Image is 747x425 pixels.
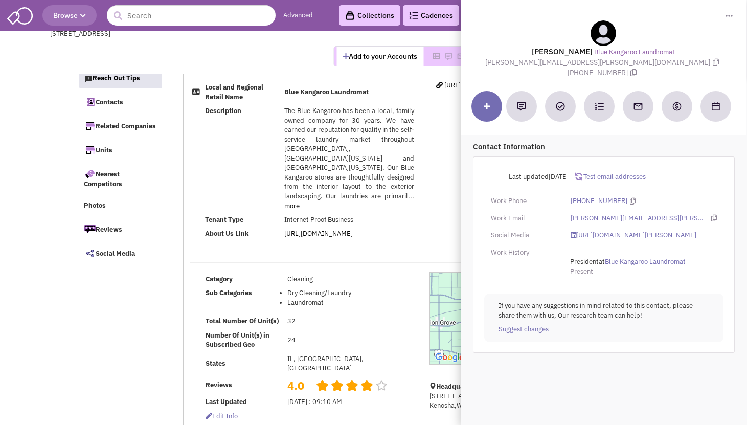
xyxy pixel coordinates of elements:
[79,139,162,161] a: Units
[287,378,308,383] h2: 4.0
[595,102,604,111] img: Subscribe to a cadence
[484,248,564,258] div: Work History
[287,288,414,298] li: Dry Cleaning/Laundry
[499,325,549,334] a: Suggest changes
[79,163,162,194] a: Nearest Competitors
[79,91,162,113] a: Contacts
[571,214,706,223] a: [PERSON_NAME][EMAIL_ADDRESS][PERSON_NAME][DOMAIN_NAME]
[570,257,599,266] span: President
[285,352,416,375] td: IL, [GEOGRAPHIC_DATA], [GEOGRAPHIC_DATA]
[409,12,418,19] img: Cadences_logo.png
[672,101,682,111] img: Create a deal
[53,11,86,20] span: Browse
[79,242,162,264] a: Social Media
[287,298,414,308] li: Laundromat
[712,102,720,110] img: Schedule a Meeting
[571,196,627,206] a: [PHONE_NUMBER]
[42,5,97,26] button: Browse
[205,215,243,224] b: Tenant Type
[484,214,564,223] div: Work Email
[568,68,639,77] span: [PHONE_NUMBER]
[282,213,416,227] td: Internet Proof Business
[206,288,252,297] b: Sub Categories
[206,331,269,349] b: Number Of Unit(s) in Subscribed Geo
[345,11,355,20] img: icon-collection-lavender-black.svg
[473,141,735,152] p: Contact Information
[444,52,452,60] img: Please add to your accounts
[457,52,465,60] img: Please add to your accounts
[591,20,616,46] img: teammate.png
[206,412,238,420] span: Edit info
[284,202,300,210] a: more
[285,395,416,409] td: [DATE] : 09:10 AM
[284,87,369,96] b: Blue Kangaroo Laundromat
[339,5,400,26] a: Collections
[285,315,416,328] td: 32
[605,257,686,267] a: Blue Kangaroo Laundromat
[582,172,646,181] span: Test email addresses
[484,196,564,206] div: Work Phone
[433,351,466,364] img: Google
[50,29,317,39] div: [STREET_ADDRESS]
[206,275,233,283] b: Category
[107,5,276,26] input: Search
[633,101,643,111] img: Send an email
[284,106,414,200] span: The Blue Kangaroo has been a local, family owned company for 30 years. We have earned our reputat...
[79,218,162,240] a: Reviews
[549,172,569,181] span: [DATE]
[79,69,162,88] a: Reach Out Tips
[7,5,33,25] img: SmartAdmin
[594,48,675,57] a: Blue Kangaroo Laundromat
[499,301,709,320] p: If you have any suggestions in mind related to this contact, please share them with us, Our resea...
[336,47,423,66] button: Add to your Accounts
[205,83,263,101] b: Local and Regional Retail Name
[436,81,513,90] a: [URL][DOMAIN_NAME]
[484,231,564,240] div: Social Media
[433,351,466,364] a: Open this area in Google Maps (opens a new window)
[205,229,249,238] b: About Us Link
[444,81,513,90] span: [URL][DOMAIN_NAME]
[205,106,241,115] b: Description
[532,47,593,56] lable: [PERSON_NAME]
[485,58,721,67] span: [PERSON_NAME][EMAIL_ADDRESS][PERSON_NAME][DOMAIN_NAME]
[79,115,162,137] a: Related Companies
[570,257,686,266] span: at
[206,317,279,325] b: Total Number Of Unit(s)
[484,167,575,187] div: Last updated
[517,102,526,111] img: Add a note
[283,11,313,20] a: Advanced
[206,397,247,406] b: Last Updated
[206,381,232,389] b: Reviews
[79,196,162,216] a: Photos
[570,267,593,276] span: Present
[436,382,479,391] b: Headquarters
[206,359,225,368] b: States
[403,5,459,26] a: Cadences
[429,392,616,411] p: [STREET_ADDRESS], Kenosha,WI,53144,[GEOGRAPHIC_DATA]
[285,328,416,352] td: 24
[285,272,416,286] td: Cleaning
[556,102,565,111] img: Add a Task
[571,231,696,240] a: [URL][DOMAIN_NAME][PERSON_NAME]
[284,229,353,238] a: [URL][DOMAIN_NAME]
